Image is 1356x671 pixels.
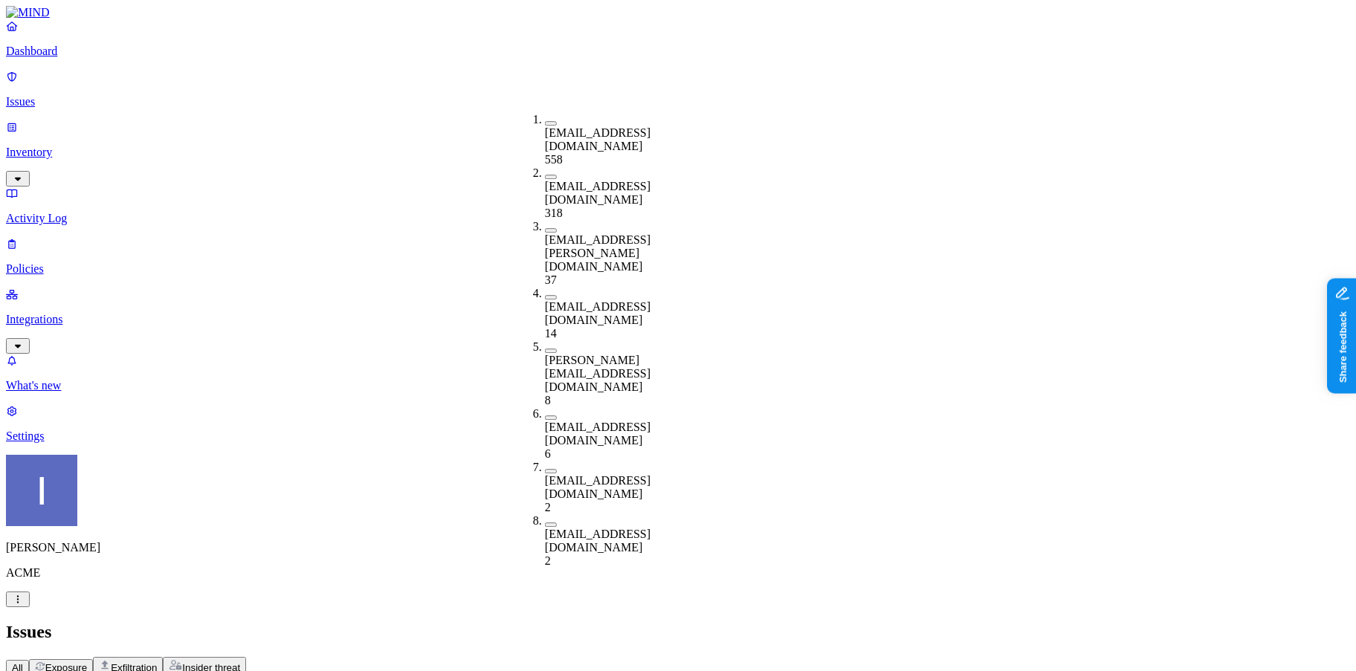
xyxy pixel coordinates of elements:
a: Integrations [6,288,1350,351]
label: [EMAIL_ADDRESS][DOMAIN_NAME] [545,528,650,554]
p: Issues [6,95,1350,108]
p: Policies [6,262,1350,276]
label: [PERSON_NAME][EMAIL_ADDRESS][DOMAIN_NAME] [545,354,650,393]
label: [EMAIL_ADDRESS][DOMAIN_NAME] [545,180,650,206]
span: 14 [545,327,557,340]
p: Inventory [6,146,1350,159]
span: 6 [545,447,551,460]
a: Inventory [6,120,1350,184]
p: Settings [6,429,1350,443]
a: Settings [6,404,1350,443]
a: What's new [6,354,1350,392]
a: MIND [6,6,1350,19]
h2: Issues [6,622,1350,642]
span: 37 [545,273,557,286]
p: ACME [6,566,1350,580]
span: 318 [545,207,563,219]
a: Dashboard [6,19,1350,58]
p: Dashboard [6,45,1350,58]
p: Activity Log [6,212,1350,225]
span: 558 [545,153,563,166]
span: 8 [545,394,551,406]
a: Issues [6,70,1350,108]
label: [EMAIL_ADDRESS][DOMAIN_NAME] [545,126,650,152]
img: MIND [6,6,50,19]
a: Activity Log [6,187,1350,225]
span: 2 [545,554,551,567]
label: [EMAIL_ADDRESS][DOMAIN_NAME] [545,474,650,500]
label: [EMAIL_ADDRESS][DOMAIN_NAME] [545,300,650,326]
span: 2 [545,501,551,513]
p: [PERSON_NAME] [6,541,1350,554]
a: Policies [6,237,1350,276]
label: [EMAIL_ADDRESS][DOMAIN_NAME] [545,421,650,447]
p: Integrations [6,313,1350,326]
label: [EMAIL_ADDRESS][PERSON_NAME][DOMAIN_NAME] [545,233,650,273]
img: Itai Schwartz [6,455,77,526]
p: What's new [6,379,1350,392]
